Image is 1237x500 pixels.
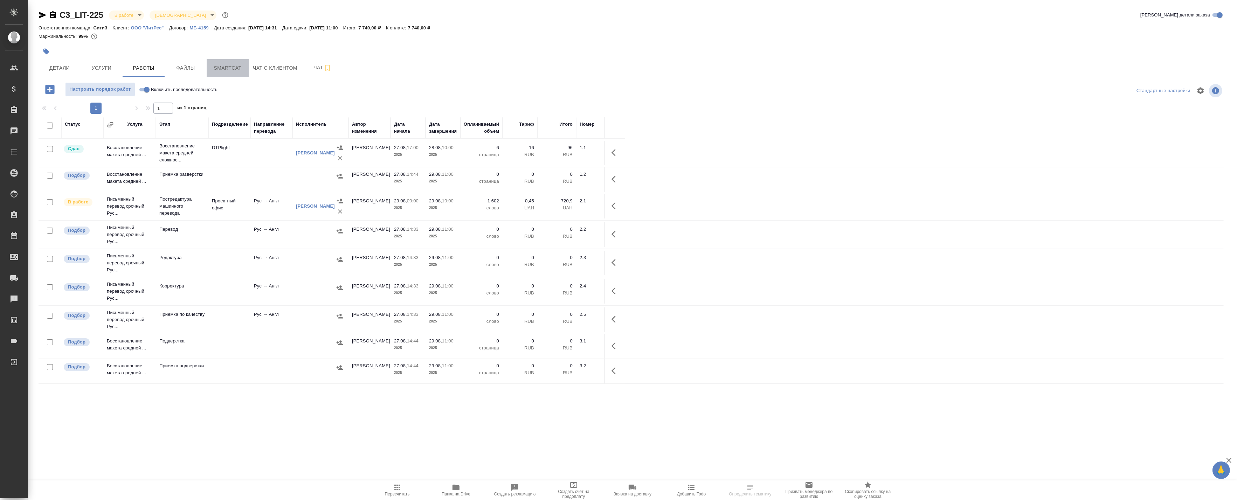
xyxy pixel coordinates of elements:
[211,64,244,72] span: Smartcat
[394,363,407,368] p: 27.08,
[541,283,573,290] p: 0
[442,145,454,150] p: 10:00
[63,362,100,372] div: Можно подбирать исполнителей
[68,284,85,291] p: Подбор
[442,492,470,496] span: Папка на Drive
[494,492,536,496] span: Создать рекламацию
[150,11,216,20] div: В работе
[221,11,230,20] button: Доп статусы указывают на важность/срочность заказа
[580,121,595,128] div: Номер
[1212,461,1230,479] button: 🙏
[208,141,250,165] td: DTPlight
[464,121,499,135] div: Оплачиваемый объем
[394,198,407,203] p: 29.08,
[677,492,706,496] span: Добавить Todo
[68,339,85,346] p: Подбор
[250,222,292,247] td: Рус → Англ
[1209,84,1224,97] span: Посмотреть информацию
[519,121,534,128] div: Тариф
[40,82,60,97] button: Добавить работу
[464,311,499,318] p: 0
[394,369,422,376] p: 2025
[103,359,156,383] td: Восстановление макета средней ...
[394,145,407,150] p: 27.08,
[348,222,391,247] td: [PERSON_NAME]
[1192,82,1209,99] span: Настроить таблицу
[506,233,534,240] p: RUB
[348,334,391,359] td: [PERSON_NAME]
[603,480,662,500] button: Заявка на доставку
[68,145,80,152] p: Сдан
[334,254,345,265] button: Назначить
[159,254,205,261] p: Редактура
[250,251,292,275] td: Рус → Англ
[334,311,345,321] button: Назначить
[39,11,47,19] button: Скопировать ссылку для ЯМессенджера
[103,221,156,249] td: Письменный перевод срочный Рус...
[112,12,136,18] button: В работе
[442,312,454,317] p: 11:00
[159,121,170,128] div: Этап
[429,255,442,260] p: 29.08,
[729,492,771,496] span: Определить тематику
[296,150,335,155] a: [PERSON_NAME]
[153,12,208,18] button: [DEMOGRAPHIC_DATA]
[63,197,100,207] div: Исполнитель выполняет работу
[358,25,386,30] p: 7 740,00 ₽
[541,144,573,151] p: 96
[442,172,454,177] p: 11:00
[541,171,573,178] p: 0
[159,143,205,164] p: Восстановление макета средней сложнос...
[43,64,76,72] span: Детали
[208,194,250,218] td: Проектный офис
[68,172,85,179] p: Подбор
[63,338,100,347] div: Можно подбирать исполнителей
[442,338,454,343] p: 11:00
[112,25,131,30] p: Клиент:
[309,25,343,30] p: [DATE] 11:00
[159,283,205,290] p: Корректура
[394,345,422,352] p: 2025
[323,64,332,72] svg: Подписаться
[541,318,573,325] p: RUB
[407,283,419,289] p: 14:33
[103,306,156,334] td: Письменный перевод срочный Рус...
[159,226,205,233] p: Перевод
[109,11,144,20] div: В работе
[394,178,422,185] p: 2025
[407,338,419,343] p: 14:44
[386,25,408,30] p: К оплате:
[394,172,407,177] p: 27.08,
[103,167,156,192] td: Восстановление макета средней ...
[408,25,436,30] p: 7 740,00 ₽
[721,480,780,500] button: Определить тематику
[407,198,419,203] p: 00:00
[607,171,624,188] button: Здесь прячутся важные кнопки
[429,338,442,343] p: 29.08,
[429,233,457,240] p: 2025
[429,151,457,158] p: 2025
[429,318,457,325] p: 2025
[127,64,160,72] span: Работы
[407,312,419,317] p: 14:33
[63,283,100,292] div: Можно подбирать исполнителей
[39,44,54,59] button: Добавить тэг
[580,144,601,151] div: 1.1
[348,167,391,192] td: [PERSON_NAME]
[506,178,534,185] p: RUB
[541,226,573,233] p: 0
[580,311,601,318] div: 2.5
[394,121,422,135] div: Дата начала
[63,171,100,180] div: Можно подбирать исполнителей
[506,144,534,151] p: 16
[334,283,345,293] button: Назначить
[541,261,573,268] p: RUB
[506,197,534,204] p: 0,45
[506,151,534,158] p: RUB
[348,251,391,275] td: [PERSON_NAME]
[248,25,282,30] p: [DATE] 14:31
[334,338,345,348] button: Назначить
[254,121,289,135] div: Направление перевода
[394,233,422,240] p: 2025
[394,338,407,343] p: 27.08,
